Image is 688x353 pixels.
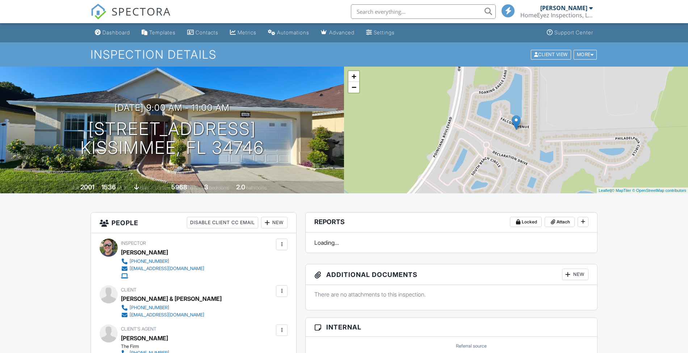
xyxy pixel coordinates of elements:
[121,344,246,349] div: The Firm
[121,265,204,272] a: [EMAIL_ADDRESS][DOMAIN_NAME]
[71,185,79,190] span: Built
[306,264,597,285] h3: Additional Documents
[112,4,171,19] span: SPECTORA
[184,26,221,39] a: Contacts
[149,29,176,35] div: Templates
[351,4,496,19] input: Search everything...
[318,26,357,39] a: Advanced
[91,48,597,61] h1: Inspection Details
[121,304,216,311] a: [PHONE_NUMBER]
[265,26,312,39] a: Automations (Basic)
[102,29,130,35] div: Dashboard
[155,185,170,190] span: Lot Size
[114,103,230,113] h3: [DATE] 9:00 am - 11:00 am
[236,183,245,191] div: 2.0
[121,293,222,304] div: [PERSON_NAME] & [PERSON_NAME]
[101,183,116,191] div: 1536
[91,4,106,20] img: The Best Home Inspection Software - Spectora
[196,29,218,35] div: Contacts
[574,50,597,59] div: More
[121,333,168,344] a: [PERSON_NAME]
[80,183,95,191] div: 2001
[117,185,127,190] span: sq. ft.
[139,26,179,39] a: Templates
[140,185,148,190] span: slab
[348,71,359,82] a: Zoom in
[363,26,398,39] a: Settings
[314,290,588,298] p: There are no attachments to this inspection.
[540,4,587,12] div: [PERSON_NAME]
[597,188,688,194] div: |
[562,269,588,280] div: New
[91,213,296,233] h3: People
[80,119,264,158] h1: [STREET_ADDRESS] Kissimmee, FL 34746
[261,217,288,228] div: New
[121,287,137,293] span: Client
[329,29,355,35] div: Advanced
[121,258,204,265] a: [PHONE_NUMBER]
[306,318,597,337] h3: Internal
[530,51,573,57] a: Client View
[238,29,256,35] div: Metrics
[246,185,267,190] span: bathrooms
[92,26,133,39] a: Dashboard
[612,188,631,193] a: © MapTiler
[531,50,571,59] div: Client View
[121,240,146,246] span: Inspector
[348,82,359,93] a: Zoom out
[130,259,169,264] div: [PHONE_NUMBER]
[188,185,197,190] span: sq.ft.
[121,326,156,332] span: Client's Agent
[632,188,686,193] a: © OpenStreetMap contributors
[374,29,395,35] div: Settings
[599,188,611,193] a: Leaflet
[520,12,593,19] div: HomeEyez Inspections, LLC
[130,305,169,311] div: [PHONE_NUMBER]
[456,343,487,349] label: Referral source
[187,217,258,228] div: Disable Client CC Email
[209,185,229,190] span: bedrooms
[227,26,259,39] a: Metrics
[277,29,309,35] div: Automations
[121,311,216,319] a: [EMAIL_ADDRESS][DOMAIN_NAME]
[204,183,208,191] div: 3
[130,266,204,272] div: [EMAIL_ADDRESS][DOMAIN_NAME]
[554,29,593,35] div: Support Center
[544,26,596,39] a: Support Center
[91,10,171,25] a: SPECTORA
[171,183,187,191] div: 5968
[130,312,204,318] div: [EMAIL_ADDRESS][DOMAIN_NAME]
[121,247,168,258] div: [PERSON_NAME]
